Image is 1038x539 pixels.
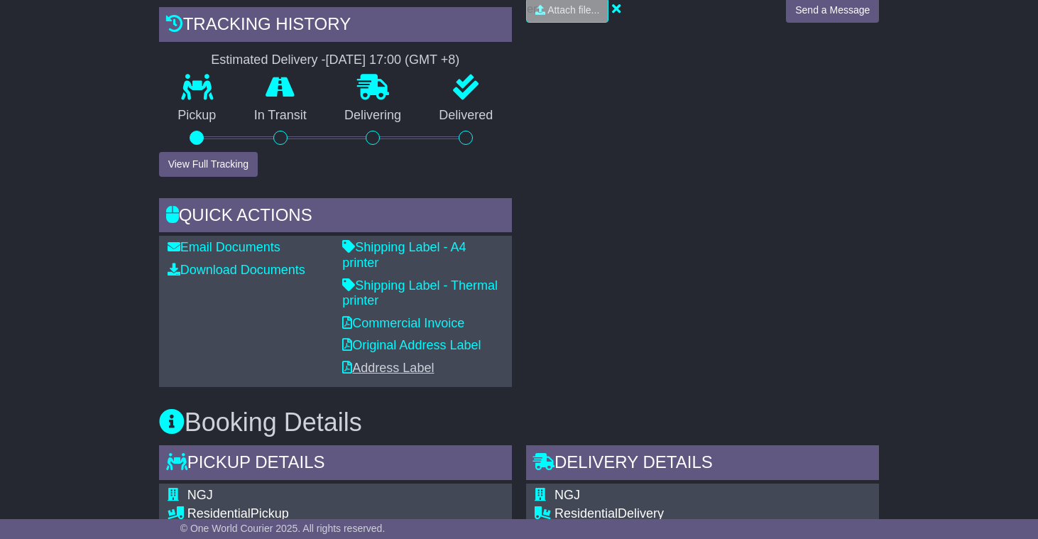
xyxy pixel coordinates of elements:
p: In Transit [235,108,325,124]
p: Delivering [325,108,420,124]
a: Original Address Label [342,338,481,352]
span: © One World Courier 2025. All rights reserved. [180,523,386,534]
a: Address Label [342,361,434,375]
div: Delivery [554,506,828,522]
p: Delivered [420,108,512,124]
div: Estimated Delivery - [159,53,512,68]
div: Quick Actions [159,198,512,236]
a: Download Documents [168,263,305,277]
a: Shipping Label - A4 printer [342,240,466,270]
h3: Booking Details [159,408,880,437]
span: NGJ [554,488,580,502]
a: Shipping Label - Thermal printer [342,278,498,308]
a: Commercial Invoice [342,316,464,330]
a: Email Documents [168,240,280,254]
p: Pickup [159,108,235,124]
span: Residential [187,506,251,521]
div: [DATE] 17:00 (GMT +8) [325,53,459,68]
div: Pickup Details [159,445,512,484]
span: Residential [554,506,618,521]
div: Delivery Details [526,445,879,484]
button: View Full Tracking [159,152,258,177]
div: Pickup [187,506,461,522]
div: Tracking history [159,7,512,45]
span: NGJ [187,488,213,502]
